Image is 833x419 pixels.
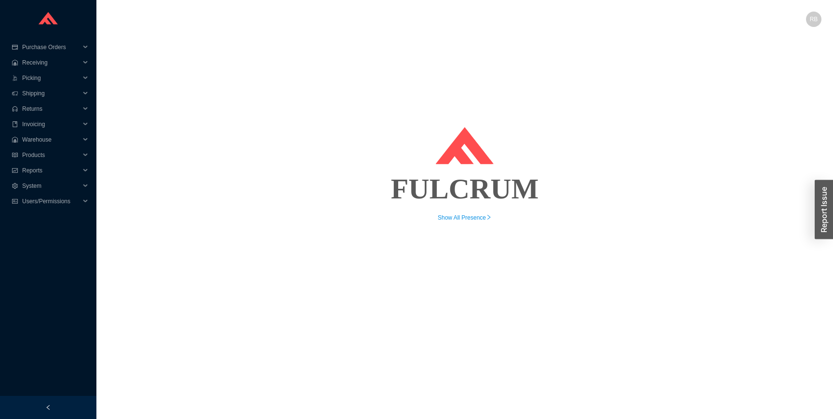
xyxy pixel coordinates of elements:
span: System [22,178,80,194]
span: idcard [12,198,18,204]
a: Show All Presenceright [438,214,492,221]
span: Picking [22,70,80,86]
span: Purchase Orders [22,39,80,55]
span: Reports [22,163,80,178]
span: Invoicing [22,117,80,132]
span: Users/Permissions [22,194,80,209]
span: RB [810,12,818,27]
span: read [12,152,18,158]
span: fund [12,168,18,173]
span: right [486,214,492,220]
div: FULCRUM [108,165,821,213]
span: Shipping [22,86,80,101]
span: setting [12,183,18,189]
span: Warehouse [22,132,80,147]
span: book [12,121,18,127]
span: Products [22,147,80,163]
span: left [45,405,51,410]
span: customer-service [12,106,18,112]
span: Returns [22,101,80,117]
span: credit-card [12,44,18,50]
span: Receiving [22,55,80,70]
